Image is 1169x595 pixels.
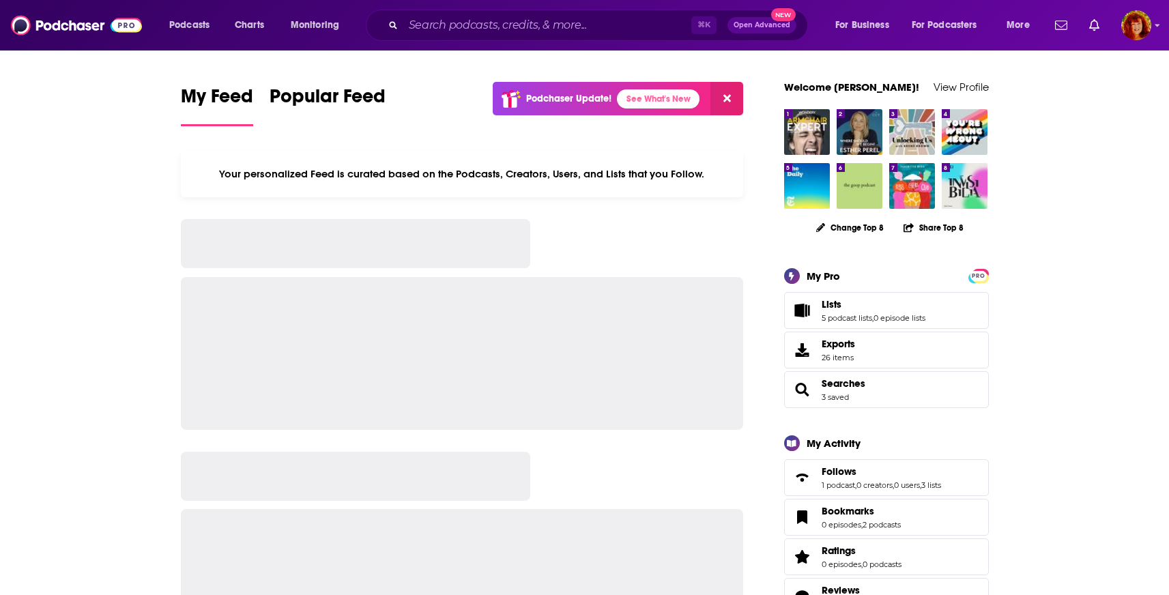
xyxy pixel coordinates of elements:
div: My Activity [807,437,861,450]
a: 0 episodes [822,560,861,569]
span: PRO [970,271,987,281]
a: Bookmarks [789,508,816,527]
a: Charts [226,14,272,36]
a: Show notifications dropdown [1050,14,1073,37]
a: Lists [822,298,925,310]
span: Popular Feed [270,85,386,116]
span: , [920,480,921,490]
span: Monitoring [291,16,339,35]
span: My Feed [181,85,253,116]
span: Open Advanced [734,22,790,29]
img: You're Wrong About [942,109,987,155]
button: Show profile menu [1121,10,1151,40]
div: My Pro [807,270,840,282]
a: Follows [822,465,941,478]
span: New [771,8,796,21]
a: 3 lists [921,480,941,490]
a: Ratings [789,547,816,566]
span: Ratings [822,545,856,557]
span: , [893,480,894,490]
span: Lists [784,292,989,329]
a: PRO [970,270,987,280]
a: 0 episodes [822,520,861,529]
span: Follows [784,459,989,496]
span: , [861,560,863,569]
span: Bookmarks [784,499,989,536]
button: open menu [903,14,997,36]
div: Your personalized Feed is curated based on the Podcasts, Creators, Users, and Lists that you Follow. [181,151,744,197]
a: Show notifications dropdown [1084,14,1105,37]
span: Searches [784,371,989,408]
input: Search podcasts, credits, & more... [403,14,691,36]
a: 0 podcasts [863,560,901,569]
span: Exports [789,340,816,360]
button: Share Top 8 [903,214,964,241]
button: open menu [281,14,357,36]
a: Lists [789,301,816,320]
img: User Profile [1121,10,1151,40]
img: Invisibilia [942,163,987,209]
span: Bookmarks [822,505,874,517]
span: Charts [235,16,264,35]
a: My Feed [181,85,253,126]
img: Rebel Eaters Club [889,163,935,209]
span: Ratings [784,538,989,575]
a: Ratings [822,545,901,557]
button: open menu [997,14,1047,36]
a: View Profile [934,81,989,93]
img: The goop Podcast [837,163,882,209]
button: open menu [826,14,906,36]
a: Bookmarks [822,505,901,517]
div: Search podcasts, credits, & more... [379,10,821,41]
button: open menu [160,14,227,36]
a: 1 podcast [822,480,855,490]
span: Follows [822,465,856,478]
a: 0 users [894,480,920,490]
a: Welcome [PERSON_NAME]! [784,81,919,93]
span: Exports [822,338,855,350]
span: ⌘ K [691,16,717,34]
button: Open AdvancedNew [727,17,796,33]
a: 5 podcast lists [822,313,872,323]
a: 2 podcasts [863,520,901,529]
a: Searches [822,377,865,390]
img: The Daily [784,163,830,209]
a: Follows [789,468,816,487]
span: 26 items [822,353,855,362]
img: Where Should We Begin? with Esther Perel [837,109,882,155]
a: 0 creators [856,480,893,490]
span: For Business [835,16,889,35]
span: For Podcasters [912,16,977,35]
button: Change Top 8 [808,219,893,236]
a: Popular Feed [270,85,386,126]
span: Logged in as rpalermo [1121,10,1151,40]
a: Searches [789,380,816,399]
a: 0 episode lists [874,313,925,323]
span: , [855,480,856,490]
img: Armchair Expert with Dax Shepard [784,109,830,155]
a: 3 saved [822,392,849,402]
span: More [1007,16,1030,35]
p: Podchaser Update! [526,93,611,104]
a: See What's New [617,89,699,108]
img: Podchaser - Follow, Share and Rate Podcasts [11,12,142,38]
span: , [872,313,874,323]
span: Podcasts [169,16,210,35]
a: Exports [784,332,989,368]
img: Unlocking Us with Brené Brown [889,109,935,155]
span: Lists [822,298,841,310]
span: , [861,520,863,529]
